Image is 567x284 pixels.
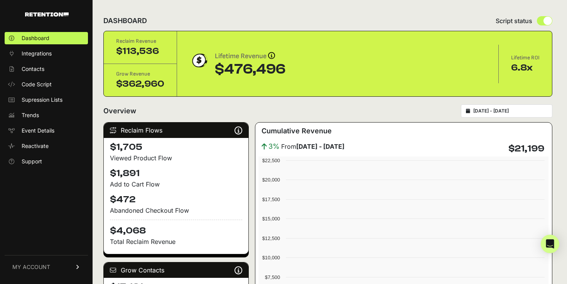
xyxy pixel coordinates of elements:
[12,263,50,271] span: MY ACCOUNT
[262,158,280,163] text: $22,500
[110,220,242,237] h4: $4,068
[508,143,544,155] h4: $21,199
[5,155,88,168] a: Support
[22,96,62,104] span: Supression Lists
[5,140,88,152] a: Reactivate
[268,141,280,152] span: 3%
[110,206,242,215] div: Abandoned Checkout Flow
[110,193,242,206] h4: $472
[116,45,164,57] div: $113,536
[189,51,209,70] img: dollar-coin-05c43ed7efb7bc0c12610022525b4bbbb207c7efeef5aecc26f025e68dcafac9.png
[5,78,88,91] a: Code Script
[5,94,88,106] a: Supression Lists
[103,15,147,26] h2: DASHBOARD
[511,62,540,74] div: 6.8x
[5,32,88,44] a: Dashboard
[215,51,285,62] div: Lifetime Revenue
[5,47,88,60] a: Integrations
[262,235,280,241] text: $12,500
[22,34,49,42] span: Dashboard
[116,78,164,90] div: $362,960
[262,197,280,202] text: $17,500
[5,255,88,279] a: MY ACCOUNT
[22,111,39,119] span: Trends
[116,70,164,78] div: Grow Revenue
[104,123,248,138] div: Reclaim Flows
[110,237,242,246] p: Total Reclaim Revenue
[496,16,532,25] span: Script status
[25,12,69,17] img: Retention.com
[110,167,242,180] h4: $1,891
[103,106,136,116] h2: Overview
[22,127,54,134] span: Event Details
[22,65,44,73] span: Contacts
[22,50,52,57] span: Integrations
[262,126,332,136] h3: Cumulative Revenue
[215,62,285,77] div: $476,496
[296,143,344,150] strong: [DATE] - [DATE]
[5,63,88,75] a: Contacts
[104,262,248,278] div: Grow Contacts
[110,141,242,153] h4: $1,705
[262,216,280,222] text: $15,000
[110,180,242,189] div: Add to Cart Flow
[262,177,280,183] text: $20,000
[262,255,280,260] text: $10,000
[22,158,42,165] span: Support
[5,109,88,121] a: Trends
[110,153,242,163] div: Viewed Product Flow
[541,235,559,253] div: Open Intercom Messenger
[116,37,164,45] div: Reclaim Revenue
[5,124,88,137] a: Event Details
[281,142,344,151] span: From
[22,81,52,88] span: Code Script
[265,274,280,280] text: $7,500
[22,142,49,150] span: Reactivate
[511,54,540,62] div: Lifetime ROI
